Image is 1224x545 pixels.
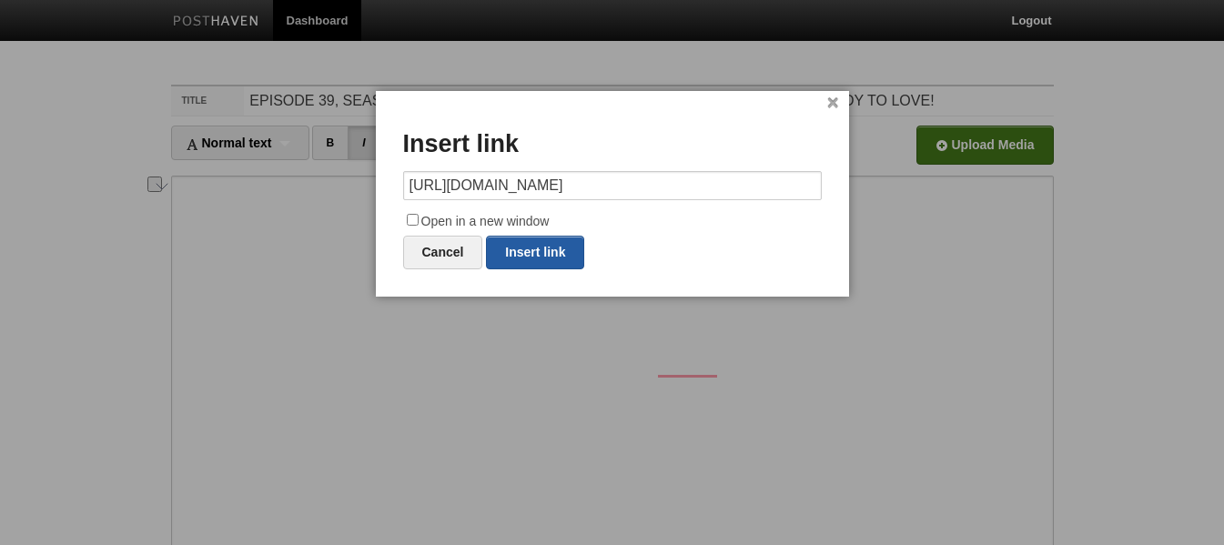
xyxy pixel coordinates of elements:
a: × [827,98,839,108]
a: Insert link [486,236,584,269]
a: Cancel [403,236,483,269]
h3: Insert link [403,131,822,158]
label: Open in a new window [403,211,822,233]
input: Open in a new window [407,214,419,226]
